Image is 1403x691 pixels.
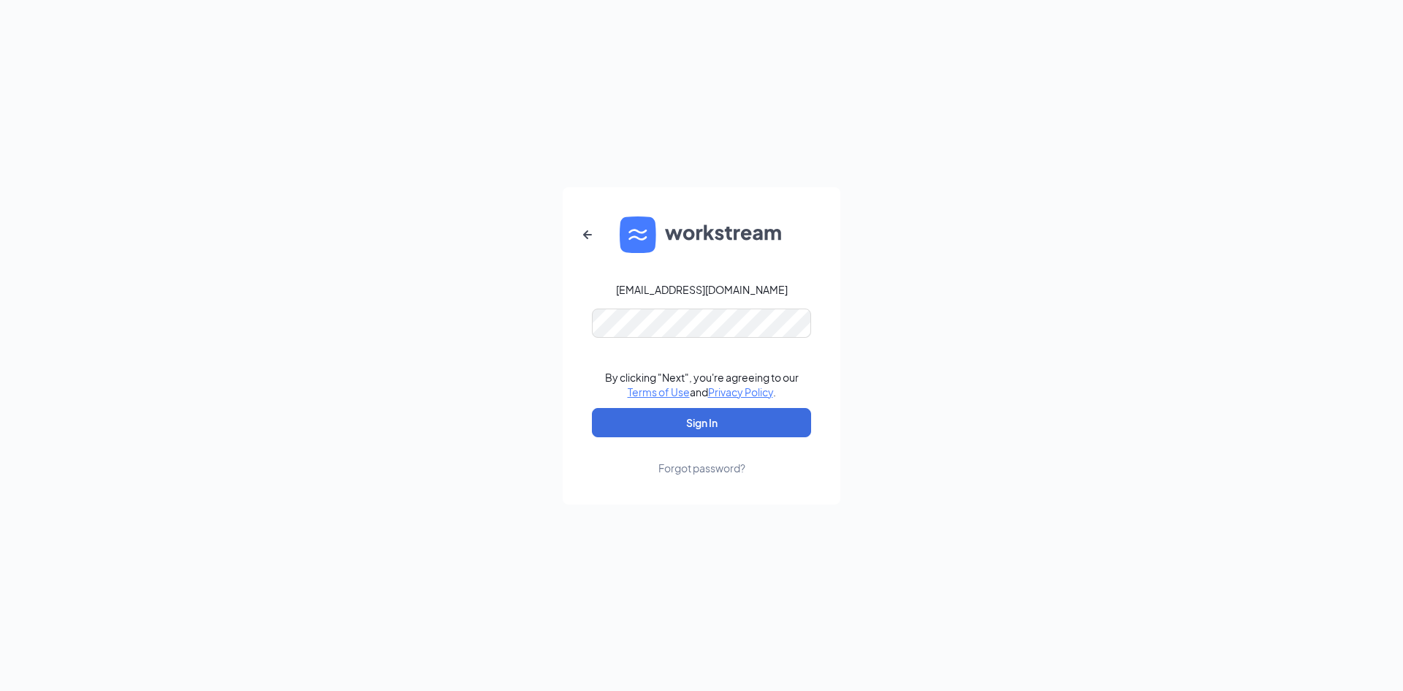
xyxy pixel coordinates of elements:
[579,226,596,243] svg: ArrowLeftNew
[628,385,690,399] a: Terms of Use
[570,217,605,252] button: ArrowLeftNew
[620,216,783,253] img: WS logo and Workstream text
[658,461,745,475] div: Forgot password?
[605,370,799,399] div: By clicking "Next", you're agreeing to our and .
[708,385,773,399] a: Privacy Policy
[658,437,745,475] a: Forgot password?
[616,282,788,297] div: [EMAIL_ADDRESS][DOMAIN_NAME]
[592,408,811,437] button: Sign In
